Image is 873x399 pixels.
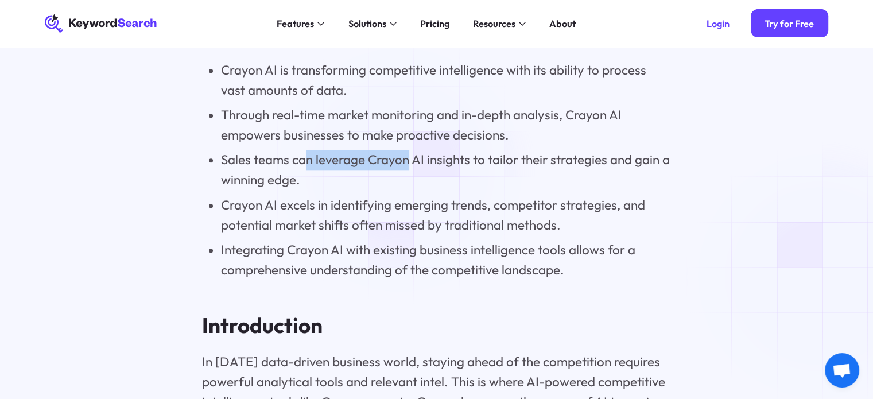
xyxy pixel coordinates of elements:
[413,14,456,33] a: Pricing
[348,17,386,31] div: Solutions
[202,313,671,338] h2: Introduction
[221,150,671,190] li: Sales teams can leverage Crayon AI insights to tailor their strategies and gain a winning edge.
[420,17,449,31] div: Pricing
[707,18,730,29] div: Login
[221,105,671,145] li: Through real-time market monitoring and in-depth analysis, Crayon AI empowers businesses to make ...
[542,14,583,33] a: About
[765,18,814,29] div: Try for Free
[221,195,671,235] li: Crayon AI excels in identifying emerging trends, competitor strategies, and potential market shif...
[221,60,671,100] li: Crayon AI is transforming competitive intelligence with its ability to process vast amounts of data.
[221,240,671,280] li: Integrating Crayon AI with existing business intelligence tools allows for a comprehensive unders...
[549,17,576,31] div: About
[277,17,314,31] div: Features
[751,9,828,37] a: Try for Free
[472,17,515,31] div: Resources
[692,9,743,37] a: Login
[825,353,859,388] a: Open chat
